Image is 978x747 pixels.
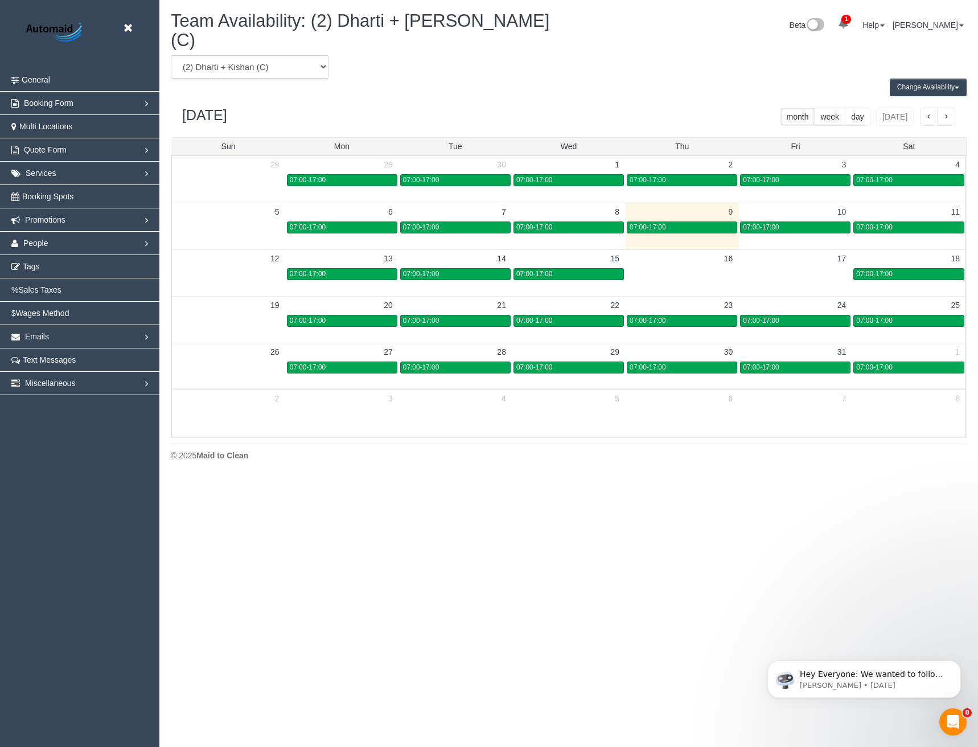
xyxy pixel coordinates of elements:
a: 9 [722,203,738,220]
span: 07:00-17:00 [516,223,552,231]
button: [DATE] [876,108,914,126]
a: Beta [790,20,825,30]
span: 07:00-17:00 [290,223,326,231]
a: 14 [491,250,512,267]
span: 07:00-17:00 [516,363,552,371]
span: Tags [23,262,40,271]
a: 2 [269,390,285,407]
a: 20 [378,297,398,314]
span: Booking Form [24,98,73,108]
img: Automaid Logo [20,20,91,46]
a: 7 [496,203,512,220]
span: Multi Locations [19,122,72,131]
span: 07:00-17:00 [290,270,326,278]
a: 1 [950,343,965,360]
span: 8 [963,708,972,717]
a: 18 [945,250,965,267]
a: 30 [491,156,512,173]
a: 12 [265,250,285,267]
span: 07:00-17:00 [630,176,665,184]
span: 07:00-17:00 [290,317,326,325]
iframe: Intercom live chat [939,708,967,736]
span: 07:00-17:00 [856,270,892,278]
span: Hey Everyone: We wanted to follow up and let you know we have been closely monitoring the account... [50,33,195,155]
a: 30 [718,343,739,360]
span: Wages Method [16,309,69,318]
img: New interface [806,18,824,33]
span: 07:00-17:00 [403,223,439,231]
a: 27 [378,343,398,360]
span: Booking Spots [22,192,73,201]
span: 07:00-17:00 [403,363,439,371]
a: 28 [491,343,512,360]
a: 23 [718,297,739,314]
button: day [845,108,870,126]
span: Thu [675,142,689,151]
span: 07:00-17:00 [403,317,439,325]
span: Team Availability: (2) Dharti + [PERSON_NAME] (C) [171,11,549,50]
a: 5 [609,390,625,407]
a: 7 [836,390,852,407]
a: 10 [832,203,852,220]
p: Message from Ellie, sent 1d ago [50,44,196,54]
div: © 2025 [171,450,967,461]
span: Promotions [25,215,65,224]
a: 17 [832,250,852,267]
span: Tue [449,142,462,151]
span: 07:00-17:00 [403,270,439,278]
a: 11 [945,203,965,220]
span: 07:00-17:00 [743,317,779,325]
a: 8 [609,203,625,220]
span: Quote Form [24,145,67,154]
span: 07:00-17:00 [630,363,665,371]
a: 22 [605,297,625,314]
span: 07:00-17:00 [856,317,892,325]
span: 07:00-17:00 [516,270,552,278]
span: 1 [841,15,851,24]
span: 07:00-17:00 [743,176,779,184]
span: General [22,75,50,84]
a: 3 [383,390,398,407]
a: 28 [265,156,285,173]
a: Help [862,20,885,30]
button: Change Availability [890,79,967,96]
a: 4 [950,156,965,173]
span: Miscellaneous [25,379,76,388]
a: 1 [832,11,854,36]
a: 5 [269,203,285,220]
span: 07:00-17:00 [516,176,552,184]
span: Mon [334,142,350,151]
a: 8 [950,390,965,407]
a: 21 [491,297,512,314]
a: 19 [265,297,285,314]
button: week [814,108,845,126]
a: 31 [832,343,852,360]
span: Wed [561,142,577,151]
a: 15 [605,250,625,267]
span: 07:00-17:00 [290,176,326,184]
a: 29 [605,343,625,360]
span: Sun [221,142,236,151]
span: Sales Taxes [18,285,61,294]
a: [PERSON_NAME] [893,20,964,30]
span: 07:00-17:00 [856,176,892,184]
strong: Maid to Clean [196,451,248,460]
a: 1 [609,156,625,173]
span: 07:00-17:00 [743,223,779,231]
a: 13 [378,250,398,267]
span: 07:00-17:00 [403,176,439,184]
span: Fri [791,142,800,151]
span: 07:00-17:00 [630,317,665,325]
a: 26 [265,343,285,360]
a: 25 [945,297,965,314]
a: 2 [722,156,738,173]
span: People [23,239,48,248]
button: month [780,108,815,126]
span: Emails [25,332,49,341]
span: 07:00-17:00 [856,363,892,371]
a: 6 [383,203,398,220]
a: 16 [718,250,739,267]
span: 07:00-17:00 [743,363,779,371]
